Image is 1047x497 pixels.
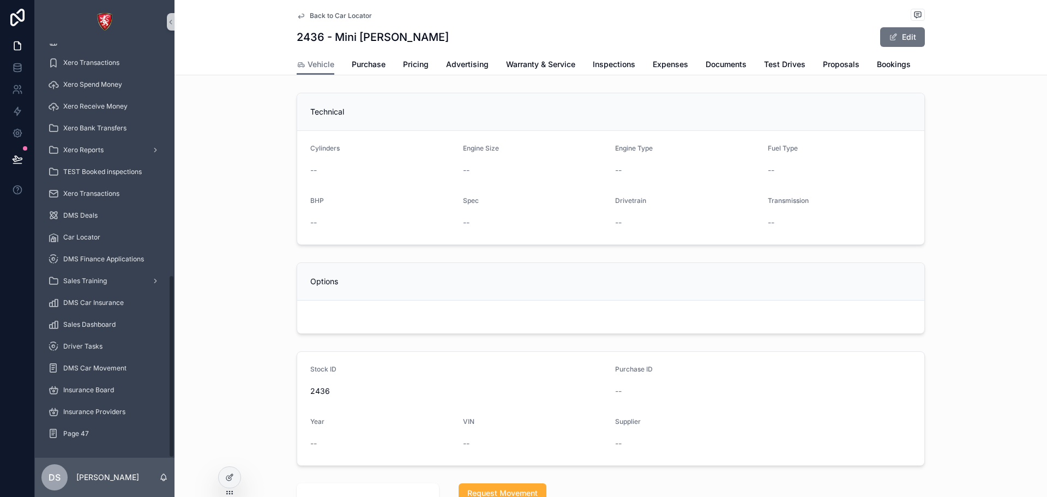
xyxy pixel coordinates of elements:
span: -- [310,165,317,176]
a: Driver Tasks [41,337,168,356]
a: Advertising [446,55,489,76]
span: -- [310,438,317,449]
span: DMS Deals [63,211,98,220]
span: 2436 [310,386,606,397]
span: Insurance Board [63,386,114,394]
span: Driver Tasks [63,342,103,351]
a: DMS Car Insurance [41,293,168,313]
a: Car Locator [41,227,168,247]
a: DMS Deals [41,206,168,225]
span: -- [463,217,470,228]
span: Drivetrain [615,196,646,205]
a: Xero Bank Transfers [41,118,168,138]
a: Xero Reports [41,140,168,160]
a: Xero Transactions [41,184,168,203]
span: Expenses [653,59,688,70]
span: Xero Reports [63,146,104,154]
button: Edit [880,27,925,47]
span: Technical [310,107,344,116]
a: Test Drives [764,55,805,76]
a: DMS Car Movement [41,358,168,378]
span: Documents [706,59,747,70]
a: Page 47 [41,424,168,444]
span: -- [615,217,622,228]
span: Inspections [593,59,635,70]
a: Pricing [403,55,429,76]
a: Back to Car Locator [297,11,372,20]
span: Cylinders [310,144,340,152]
span: -- [615,438,622,449]
a: Xero Transactions [41,53,168,73]
span: -- [310,217,317,228]
span: DMS Car Movement [63,364,127,373]
span: Xero Spend Money [63,80,122,89]
a: DMS Finance Applications [41,249,168,269]
span: Year [310,417,324,426]
a: Insurance Board [41,380,168,400]
span: Engine Size [463,144,499,152]
a: Xero Spend Money [41,75,168,94]
span: VIN [463,417,474,426]
span: Supplier [615,417,641,426]
span: Proposals [823,59,859,70]
img: App logo [96,13,113,31]
span: -- [768,165,774,176]
h1: 2436 - Mini [PERSON_NAME] [297,29,449,45]
span: Insurance Providers [63,408,125,416]
a: Inspections [593,55,635,76]
a: Sales Training [41,271,168,291]
span: DS [49,471,61,484]
span: Bookings [877,59,911,70]
span: Purchase ID [615,365,653,373]
a: Documents [706,55,747,76]
span: -- [463,165,470,176]
a: Insurance Providers [41,402,168,422]
span: Sales Dashboard [63,320,116,329]
a: Bookings [877,55,911,76]
a: Sales Dashboard [41,315,168,334]
a: Expenses [653,55,688,76]
span: Advertising [446,59,489,70]
a: Xero Receive Money [41,97,168,116]
span: Xero Transactions [63,58,119,67]
span: Stock ID [310,365,336,373]
span: Spec [463,196,479,205]
a: Warranty & Service [506,55,575,76]
span: Vehicle [308,59,334,70]
span: Pricing [403,59,429,70]
span: -- [615,386,622,397]
div: scrollable content [35,44,174,458]
span: DMS Car Insurance [63,298,124,307]
span: Sales Training [63,277,107,285]
a: Proposals [823,55,859,76]
span: Transmission [768,196,809,205]
span: Fuel Type [768,144,798,152]
span: Xero Transactions [63,189,119,198]
span: Test Drives [764,59,805,70]
a: Vehicle [297,55,334,75]
span: -- [768,217,774,228]
span: DMS Finance Applications [63,255,144,264]
span: Purchase [352,59,386,70]
a: TEST Booked inspections [41,162,168,182]
span: BHP [310,196,324,205]
span: Xero Receive Money [63,102,128,111]
span: Engine Type [615,144,653,152]
span: Options [310,277,338,286]
span: TEST Booked inspections [63,167,142,176]
span: Page 47 [63,429,89,438]
span: Back to Car Locator [310,11,372,20]
span: -- [463,438,470,449]
span: Car Locator [63,233,100,242]
span: Xero Bank Transfers [63,124,127,133]
a: Purchase [352,55,386,76]
p: [PERSON_NAME] [76,472,139,483]
span: -- [615,165,622,176]
span: Warranty & Service [506,59,575,70]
